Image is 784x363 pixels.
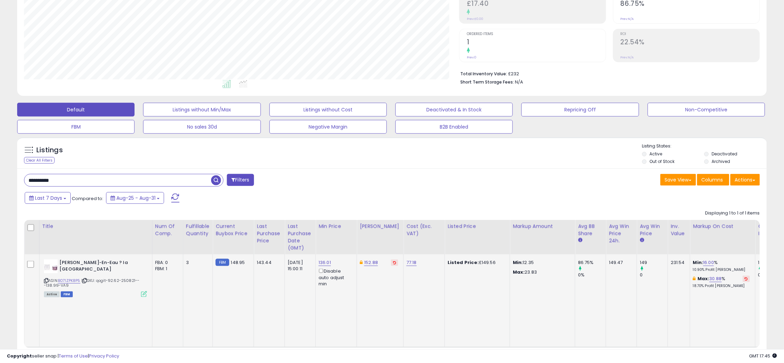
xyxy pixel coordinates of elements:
[460,69,755,77] li: £232
[710,275,722,282] a: 30.88
[758,223,783,237] div: Ordered Items
[406,223,442,237] div: Cost (Exc. VAT)
[59,260,143,274] b: [PERSON_NAME]-En-Eau ? la [GEOGRAPHIC_DATA]
[35,195,62,201] span: Last 7 Days
[72,195,103,202] span: Compared to:
[671,260,685,266] div: 231.54
[693,276,750,288] div: %
[730,174,760,186] button: Actions
[42,223,149,230] div: Title
[186,260,207,266] div: 3
[319,267,351,287] div: Disable auto adjust min
[395,103,513,117] button: Deactivated & In Stock
[227,174,254,186] button: Filters
[186,223,210,237] div: Fulfillable Quantity
[621,17,634,21] small: Prev: N/A
[460,79,514,85] b: Short Term Storage Fees:
[406,259,417,266] a: 77.18
[640,223,665,237] div: Avg Win Price
[513,223,572,230] div: Markup Amount
[660,174,696,186] button: Save View
[621,38,760,47] h2: 22.54%
[216,223,251,237] div: Current Buybox Price
[640,260,668,266] div: 149
[288,223,313,252] div: Last Purchase Date (GMT)
[703,259,714,266] a: 16.00
[705,210,760,217] div: Displaying 1 to 1 of 1 items
[578,272,606,278] div: 0%
[712,151,738,157] label: Deactivated
[693,223,752,230] div: Markup on Cost
[467,32,606,36] span: Ordered Items
[609,223,634,244] div: Avg Win Price 24h.
[155,260,178,266] div: FBA: 0
[44,291,60,297] span: All listings currently available for purchase on Amazon
[257,223,282,244] div: Last Purchase Price
[513,269,570,275] p: 23.83
[621,55,634,59] small: Prev: N/A
[693,260,750,272] div: %
[448,223,507,230] div: Listed Price
[89,353,119,359] a: Privacy Policy
[650,151,662,157] label: Active
[467,38,606,47] h2: 1
[513,259,523,266] strong: Min:
[693,259,703,266] b: Min:
[640,237,644,243] small: Avg Win Price.
[650,158,675,164] label: Out of Stock
[578,237,582,243] small: Avg BB Share.
[521,103,639,117] button: Repricing Off
[155,223,180,237] div: Num of Comp.
[319,223,354,230] div: Min Price
[697,275,710,282] b: Max:
[621,32,760,36] span: ROI
[257,260,279,266] div: 143.44
[59,353,88,359] a: Terms of Use
[640,272,668,278] div: 0
[44,278,140,288] span: | SKU: qogit-92.62-250821---138.99-VA9
[24,157,55,164] div: Clear All Filters
[749,353,777,359] span: 2025-09-8 17:45 GMT
[17,103,135,117] button: Default
[460,71,507,77] b: Total Inventory Value:
[58,278,80,284] a: B071ZPK8P5
[513,260,570,266] p: 12.35
[231,259,245,266] span: 148.95
[106,192,164,204] button: Aug-25 - Aug-31
[448,259,479,266] b: Listed Price:
[364,259,378,266] a: 152.88
[578,223,603,237] div: Avg BB Share
[690,220,756,254] th: The percentage added to the cost of goods (COGS) that forms the calculator for Min & Max prices.
[269,120,387,134] button: Negative Margin
[216,259,229,266] small: FBM
[513,269,525,275] strong: Max:
[143,120,261,134] button: No sales 30d
[7,353,32,359] strong: Copyright
[693,284,750,288] p: 18.70% Profit [PERSON_NAME]
[467,55,476,59] small: Prev: 0
[642,143,767,150] p: Listing States:
[36,145,63,155] h5: Listings
[143,103,261,117] button: Listings without Min/Max
[697,174,729,186] button: Columns
[467,17,483,21] small: Prev: £0.00
[116,195,155,201] span: Aug-25 - Aug-31
[7,353,119,360] div: seller snap | |
[17,120,135,134] button: FBM
[609,260,632,266] div: 149.47
[288,260,310,272] div: [DATE] 15:00:11
[44,260,147,296] div: ASIN:
[360,223,401,230] div: [PERSON_NAME]
[515,79,523,85] span: N/A
[155,266,178,272] div: FBM: 1
[578,260,606,266] div: 86.75%
[395,120,513,134] button: B2B Enabled
[648,103,765,117] button: Non-Competitive
[44,260,58,273] img: 31VHrg19XsL._SL40_.jpg
[25,192,71,204] button: Last 7 Days
[269,103,387,117] button: Listings without Cost
[448,260,505,266] div: £149.56
[693,267,750,272] p: 10.90% Profit [PERSON_NAME]
[671,223,687,237] div: Inv. value
[712,158,730,164] label: Archived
